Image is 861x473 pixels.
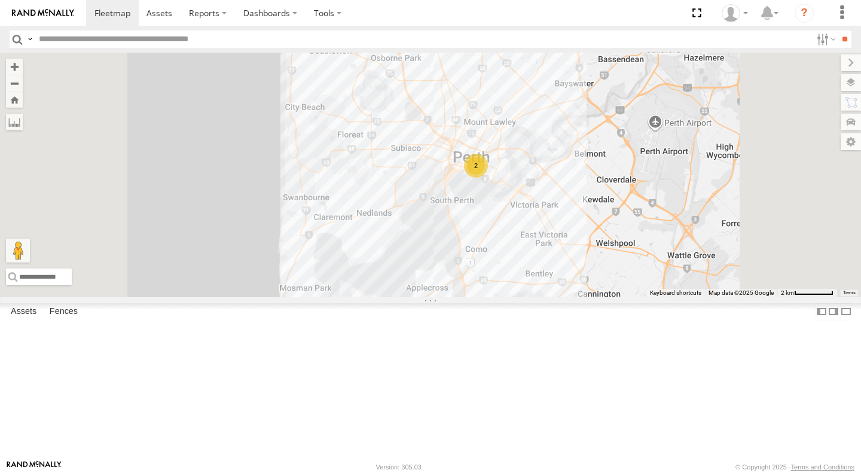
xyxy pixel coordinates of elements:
[781,289,794,296] span: 2 km
[828,303,839,321] label: Dock Summary Table to the Right
[812,30,838,48] label: Search Filter Options
[735,463,854,471] div: © Copyright 2025 -
[7,461,62,473] a: Visit our Website
[717,4,752,22] div: Ian Hamilton
[840,303,852,321] label: Hide Summary Table
[795,4,814,23] i: ?
[5,304,42,321] label: Assets
[6,59,23,75] button: Zoom in
[6,75,23,91] button: Zoom out
[843,290,856,295] a: Terms
[6,114,23,130] label: Measure
[777,289,837,297] button: Map scale: 2 km per 62 pixels
[816,303,828,321] label: Dock Summary Table to the Left
[464,154,488,178] div: 2
[12,9,74,17] img: rand-logo.svg
[650,289,701,297] button: Keyboard shortcuts
[841,133,861,150] label: Map Settings
[709,289,774,296] span: Map data ©2025 Google
[6,91,23,108] button: Zoom Home
[6,239,30,263] button: Drag Pegman onto the map to open Street View
[25,30,35,48] label: Search Query
[791,463,854,471] a: Terms and Conditions
[44,304,84,321] label: Fences
[376,463,422,471] div: Version: 305.03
